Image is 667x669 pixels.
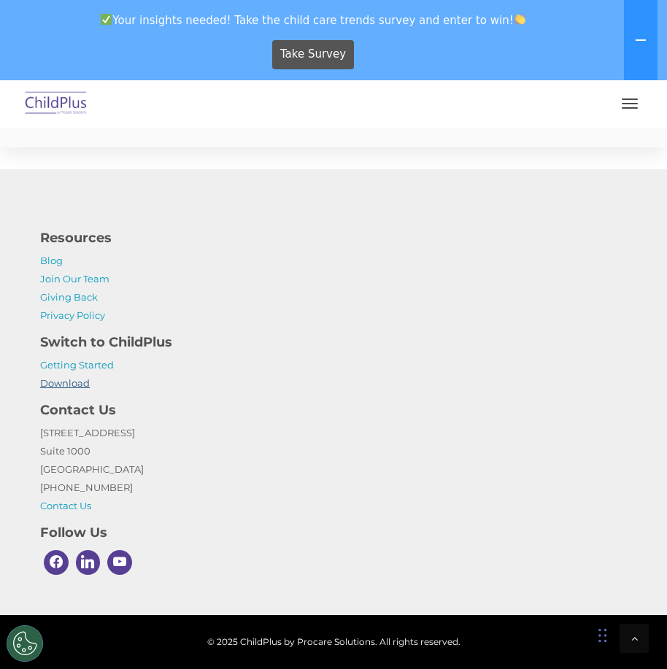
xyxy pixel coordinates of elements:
h4: Follow Us [40,522,627,543]
a: Facebook [40,546,72,579]
a: Giving Back [40,291,98,303]
a: Linkedin [72,546,104,579]
p: [STREET_ADDRESS] Suite 1000 [GEOGRAPHIC_DATA] [PHONE_NUMBER] [40,424,627,515]
button: Cookies Settings [7,625,43,662]
h4: Resources [40,228,627,248]
a: Getting Started [40,359,114,371]
div: Drag [598,614,607,657]
img: ✅ [101,14,112,25]
a: Youtube [104,546,136,579]
h4: Switch to ChildPlus [40,332,627,352]
a: Contact Us [40,500,91,511]
span: Take Survey [280,42,346,67]
a: Privacy Policy [40,309,105,321]
a: Blog [40,255,63,266]
img: 👏 [514,14,525,25]
h4: Contact Us [40,400,627,420]
a: Join Our Team [40,273,109,285]
img: ChildPlus by Procare Solutions [22,87,90,121]
a: Take Survey [272,40,355,69]
a: Download [40,377,90,389]
span: © 2025 ChildPlus by Procare Solutions. All rights reserved. [15,633,652,651]
iframe: Chat Widget [594,599,667,669]
span: Your insights needed! Take the child care trends survey and enter to win! [6,6,621,34]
